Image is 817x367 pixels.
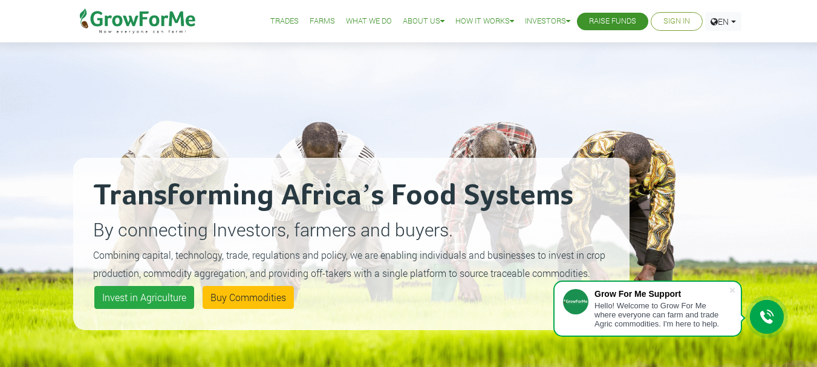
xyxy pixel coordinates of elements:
[663,15,690,28] a: Sign In
[93,178,610,214] h2: Transforming Africa’s Food Systems
[94,286,194,309] a: Invest in Agriculture
[705,12,741,31] a: EN
[346,15,392,28] a: What We Do
[455,15,514,28] a: How it Works
[310,15,335,28] a: Farms
[403,15,444,28] a: About Us
[270,15,299,28] a: Trades
[93,216,610,243] p: By connecting Investors, farmers and buyers.
[589,15,636,28] a: Raise Funds
[93,248,605,279] small: Combining capital, technology, trade, regulations and policy, we are enabling individuals and bus...
[594,289,729,299] div: Grow For Me Support
[594,301,729,328] div: Hello! Welcome to Grow For Me where everyone can farm and trade Agric commodities. I'm here to help.
[525,15,570,28] a: Investors
[203,286,294,309] a: Buy Commodities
